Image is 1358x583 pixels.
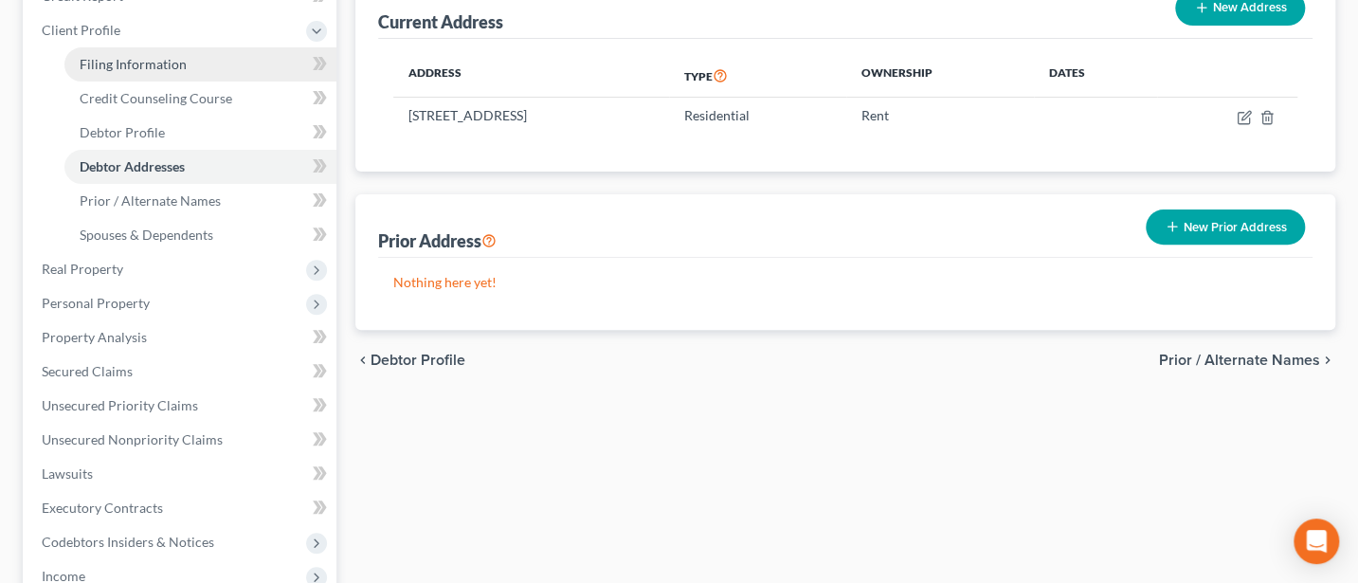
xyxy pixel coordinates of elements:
[669,98,846,134] td: Residential
[1159,353,1335,368] button: Prior / Alternate Names chevron_right
[64,116,336,150] a: Debtor Profile
[27,355,336,389] a: Secured Claims
[393,273,1297,292] p: Nothing here yet!
[42,22,120,38] span: Client Profile
[64,184,336,218] a: Prior / Alternate Names
[42,295,150,311] span: Personal Property
[371,353,465,368] span: Debtor Profile
[393,98,669,134] td: [STREET_ADDRESS]
[80,90,232,106] span: Credit Counseling Course
[42,397,198,413] span: Unsecured Priority Claims
[64,150,336,184] a: Debtor Addresses
[42,500,163,516] span: Executory Contracts
[27,320,336,355] a: Property Analysis
[42,534,214,550] span: Codebtors Insiders & Notices
[1146,210,1305,245] button: New Prior Address
[80,158,185,174] span: Debtor Addresses
[27,389,336,423] a: Unsecured Priority Claims
[80,56,187,72] span: Filing Information
[1320,353,1335,368] i: chevron_right
[846,98,1034,134] td: Rent
[42,261,123,277] span: Real Property
[1159,353,1320,368] span: Prior / Alternate Names
[846,54,1034,98] th: Ownership
[42,329,147,345] span: Property Analysis
[355,353,465,368] button: chevron_left Debtor Profile
[64,47,336,82] a: Filing Information
[64,82,336,116] a: Credit Counseling Course
[64,218,336,252] a: Spouses & Dependents
[42,431,223,447] span: Unsecured Nonpriority Claims
[80,124,165,140] span: Debtor Profile
[378,229,497,252] div: Prior Address
[80,227,213,243] span: Spouses & Dependents
[42,363,133,379] span: Secured Claims
[27,457,336,491] a: Lawsuits
[1034,54,1157,98] th: Dates
[42,465,93,482] span: Lawsuits
[669,54,846,98] th: Type
[80,192,221,209] span: Prior / Alternate Names
[1294,519,1339,564] div: Open Intercom Messenger
[393,54,669,98] th: Address
[27,491,336,525] a: Executory Contracts
[27,423,336,457] a: Unsecured Nonpriority Claims
[355,353,371,368] i: chevron_left
[378,10,503,33] div: Current Address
